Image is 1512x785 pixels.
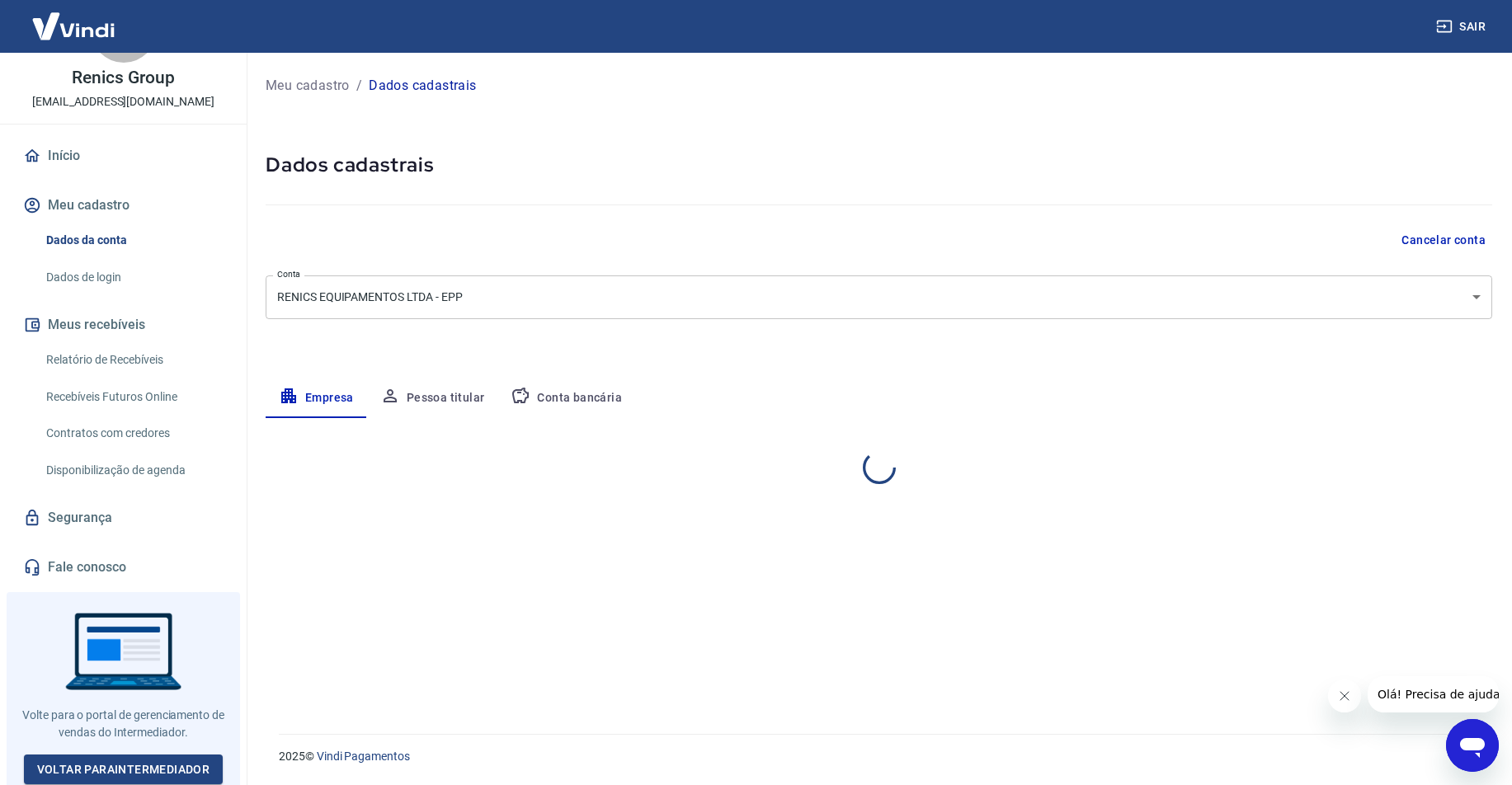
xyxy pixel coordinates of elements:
p: 2025 © [279,748,1472,765]
a: Recebíveis Futuros Online [40,380,227,414]
a: Meu cadastro [266,76,350,96]
iframe: Fechar mensagem [1328,679,1361,712]
button: Empresa [266,378,367,418]
a: Segurança [20,500,227,536]
div: RENICS EQUIPAMENTOS LTDA - EPP [266,275,1492,319]
p: Dados cadastrais [369,76,476,96]
h5: Dados cadastrais [266,152,1492,178]
iframe: Botão para abrir a janela de mensagens [1446,719,1499,772]
a: Relatório de Recebíveis [40,343,227,377]
a: Fale conosco [20,549,227,585]
iframe: Mensagem da empresa [1368,676,1499,712]
p: Renics Group [72,69,174,87]
a: Contratos com credores [40,416,227,450]
a: Início [20,138,227,174]
a: Vindi Pagamentos [317,750,410,763]
button: Meu cadastro [20,187,227,223]
button: Meus recebíveis [20,307,227,343]
a: Disponibilização de agenda [40,454,227,487]
label: Conta [277,268,300,280]
a: Dados de login [40,261,227,294]
img: Vindi [20,1,127,51]
p: / [356,76,362,96]
p: [EMAIL_ADDRESS][DOMAIN_NAME] [32,93,214,110]
a: Dados da conta [40,223,227,257]
span: Olá! Precisa de ajuda? [10,12,139,25]
button: Cancelar conta [1395,225,1492,256]
button: Sair [1433,12,1492,42]
a: Voltar paraIntermediador [24,754,224,785]
button: Conta bancária [497,378,635,418]
button: Pessoa titular [367,378,498,418]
